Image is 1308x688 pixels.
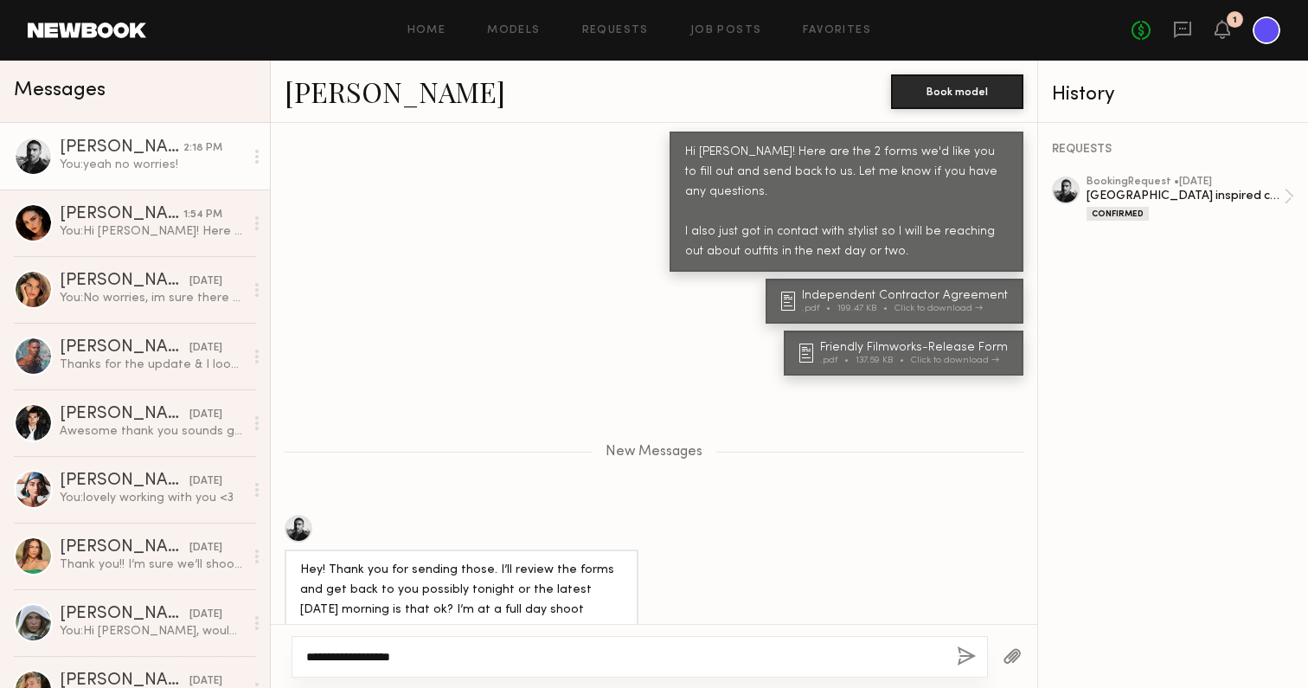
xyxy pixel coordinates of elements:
[911,356,999,365] div: Click to download
[60,290,244,306] div: You: No worries, im sure there will be other projects for us to work on in the future <3
[60,223,244,240] div: You: Hi [PERSON_NAME]! Here are the 2 forms we'd like you to fill out and send back to us. Let me...
[802,304,837,313] div: .pdf
[820,342,1013,354] div: Friendly Filmworks-Release Form
[60,423,244,440] div: Awesome thank you sounds great
[189,607,222,623] div: [DATE]
[60,157,244,173] div: You: yeah no worries!
[189,273,222,290] div: [DATE]
[60,490,244,506] div: You: lovely working with you <3
[183,207,222,223] div: 1:54 PM
[189,540,222,556] div: [DATE]
[582,25,649,36] a: Requests
[1233,16,1237,25] div: 1
[1052,144,1294,156] div: REQUESTS
[60,206,183,223] div: [PERSON_NAME]
[60,357,244,373] div: Thanks for the update & I look forward to hearing from you.
[189,473,222,490] div: [DATE]
[856,356,911,365] div: 137.59 KB
[60,556,244,573] div: Thank you!! I’m sure we’ll shoot soon 😄
[781,290,1013,313] a: Independent Contractor Agreement.pdf199.47 KBClick to download
[60,623,244,640] div: You: Hi [PERSON_NAME], would love to shoot with you if you're available! Wasn't sure if you decli...
[60,473,189,490] div: [PERSON_NAME]
[803,25,871,36] a: Favorites
[1087,207,1149,221] div: Confirmed
[60,139,183,157] div: [PERSON_NAME]
[60,406,189,423] div: [PERSON_NAME]
[300,561,623,640] div: Hey! Thank you for sending those. I’ll review the forms and get back to you possibly tonight or t...
[891,74,1023,109] button: Book model
[606,445,702,460] span: New Messages
[1087,177,1294,221] a: bookingRequest •[DATE][GEOGRAPHIC_DATA] inspired commercialConfirmed
[14,80,106,100] span: Messages
[891,83,1023,98] a: Book model
[799,342,1013,365] a: Friendly Filmworks-Release Form.pdf137.59 KBClick to download
[189,340,222,357] div: [DATE]
[837,304,894,313] div: 199.47 KB
[487,25,540,36] a: Models
[60,273,189,290] div: [PERSON_NAME]
[894,304,983,313] div: Click to download
[685,143,1008,262] div: Hi [PERSON_NAME]! Here are the 2 forms we'd like you to fill out and send back to us. Let me know...
[1087,188,1284,204] div: [GEOGRAPHIC_DATA] inspired commercial
[820,356,856,365] div: .pdf
[802,290,1013,302] div: Independent Contractor Agreement
[407,25,446,36] a: Home
[183,140,222,157] div: 2:18 PM
[1087,177,1284,188] div: booking Request • [DATE]
[1052,85,1294,105] div: History
[60,339,189,357] div: [PERSON_NAME]
[189,407,222,423] div: [DATE]
[60,539,189,556] div: [PERSON_NAME]
[690,25,762,36] a: Job Posts
[60,606,189,623] div: [PERSON_NAME]
[285,73,505,110] a: [PERSON_NAME]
